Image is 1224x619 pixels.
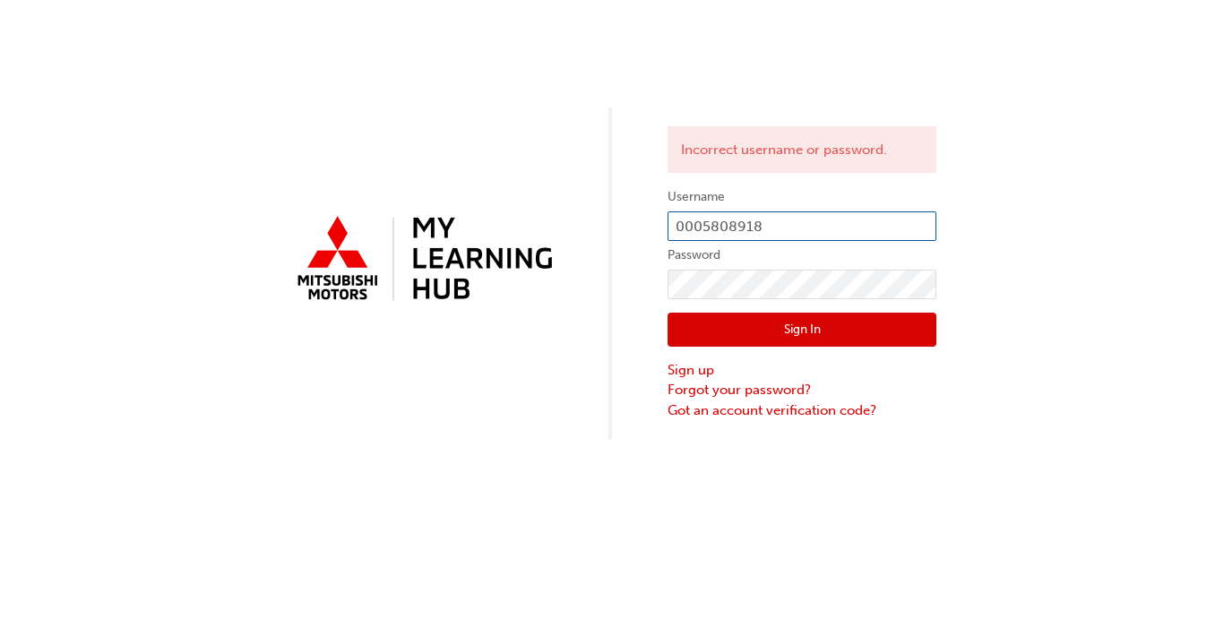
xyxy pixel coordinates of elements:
div: Incorrect username or password. [668,126,936,174]
input: Username [668,211,936,242]
label: Username [668,186,936,208]
a: Got an account verification code? [668,400,936,421]
a: Forgot your password? [668,380,936,400]
button: Sign In [668,313,936,347]
img: mmal [288,209,556,311]
label: Password [668,245,936,266]
a: Sign up [668,360,936,381]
